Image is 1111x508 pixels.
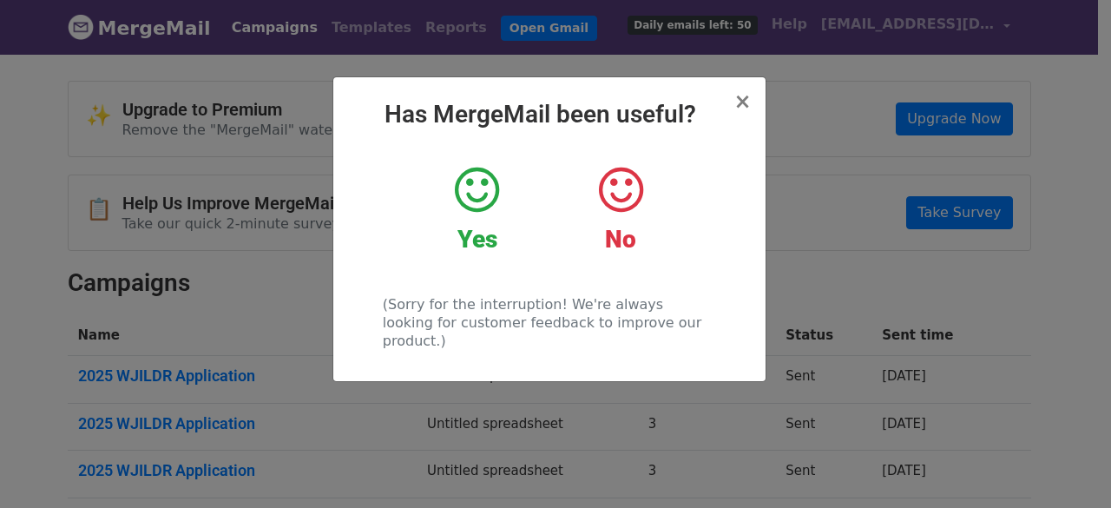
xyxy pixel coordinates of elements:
[562,164,679,254] a: No
[733,91,751,112] button: Close
[733,89,751,114] span: ×
[457,225,497,254] strong: Yes
[418,164,536,254] a: Yes
[605,225,636,254] strong: No
[347,100,752,129] h2: Has MergeMail been useful?
[383,295,715,350] p: (Sorry for the interruption! We're always looking for customer feedback to improve our product.)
